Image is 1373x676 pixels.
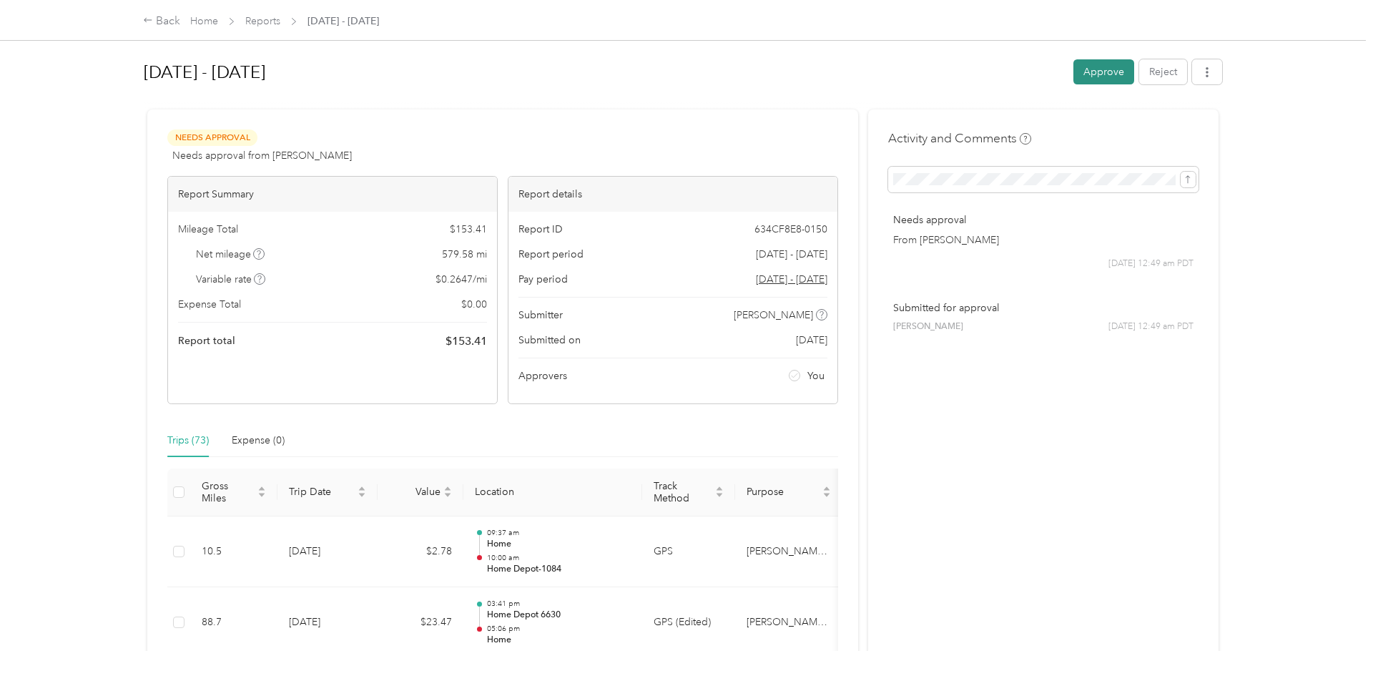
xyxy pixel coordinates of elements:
[167,129,257,146] span: Needs Approval
[735,516,842,588] td: Acosta Whirlpool
[518,333,581,348] span: Submitted on
[202,480,255,504] span: Gross Miles
[642,469,735,516] th: Track Method
[358,491,366,499] span: caret-down
[178,222,238,237] span: Mileage Total
[756,272,827,287] span: Go to pay period
[893,232,1194,248] p: From [PERSON_NAME]
[277,469,378,516] th: Trip Date
[178,333,235,348] span: Report total
[1073,59,1134,84] button: Approve
[443,484,452,493] span: caret-up
[289,486,355,498] span: Trip Date
[747,486,820,498] span: Purpose
[754,222,827,237] span: 634CF8E8-0150
[1108,258,1194,270] span: [DATE] 12:49 am PDT
[196,247,265,262] span: Net mileage
[172,148,352,163] span: Needs approval from [PERSON_NAME]
[257,484,266,493] span: caret-up
[450,222,487,237] span: $ 153.41
[1108,320,1194,333] span: [DATE] 12:49 am PDT
[518,247,584,262] span: Report period
[190,15,218,27] a: Home
[487,538,631,551] p: Home
[487,599,631,609] p: 03:41 pm
[168,177,497,212] div: Report Summary
[487,528,631,538] p: 09:37 am
[487,624,631,634] p: 05:06 pm
[435,272,487,287] span: $ 0.2647 / mi
[245,15,280,27] a: Reports
[715,491,724,499] span: caret-down
[518,272,568,287] span: Pay period
[796,333,827,348] span: [DATE]
[446,333,487,350] span: $ 153.41
[518,222,563,237] span: Report ID
[443,491,452,499] span: caret-down
[307,14,379,29] span: [DATE] - [DATE]
[178,297,241,312] span: Expense Total
[378,516,463,588] td: $2.78
[389,486,441,498] span: Value
[735,469,842,516] th: Purpose
[735,587,842,659] td: Acosta Whirlpool
[190,469,277,516] th: Gross Miles
[277,587,378,659] td: [DATE]
[822,484,831,493] span: caret-up
[378,587,463,659] td: $23.47
[893,212,1194,227] p: Needs approval
[888,129,1031,147] h4: Activity and Comments
[257,491,266,499] span: caret-down
[734,308,813,323] span: [PERSON_NAME]
[1139,59,1187,84] button: Reject
[715,484,724,493] span: caret-up
[144,55,1063,89] h1: Aug 1 - 31, 2025
[822,491,831,499] span: caret-down
[461,297,487,312] span: $ 0.00
[487,553,631,563] p: 10:00 am
[232,433,285,449] div: Expense (0)
[518,368,567,383] span: Approvers
[654,480,712,504] span: Track Method
[893,320,963,333] span: [PERSON_NAME]
[642,516,735,588] td: GPS
[190,587,277,659] td: 88.7
[518,308,563,323] span: Submitter
[487,563,631,576] p: Home Depot-1084
[487,634,631,647] p: Home
[167,433,209,449] div: Trips (73)
[642,587,735,659] td: GPS (Edited)
[508,177,837,212] div: Report details
[487,609,631,622] p: Home Depot 6630
[378,469,463,516] th: Value
[442,247,487,262] span: 579.58 mi
[196,272,266,287] span: Variable rate
[807,368,825,383] span: You
[190,516,277,588] td: 10.5
[143,13,180,30] div: Back
[463,469,642,516] th: Location
[277,516,378,588] td: [DATE]
[358,484,366,493] span: caret-up
[756,247,827,262] span: [DATE] - [DATE]
[1293,596,1373,676] iframe: Everlance-gr Chat Button Frame
[893,300,1194,315] p: Submitted for approval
